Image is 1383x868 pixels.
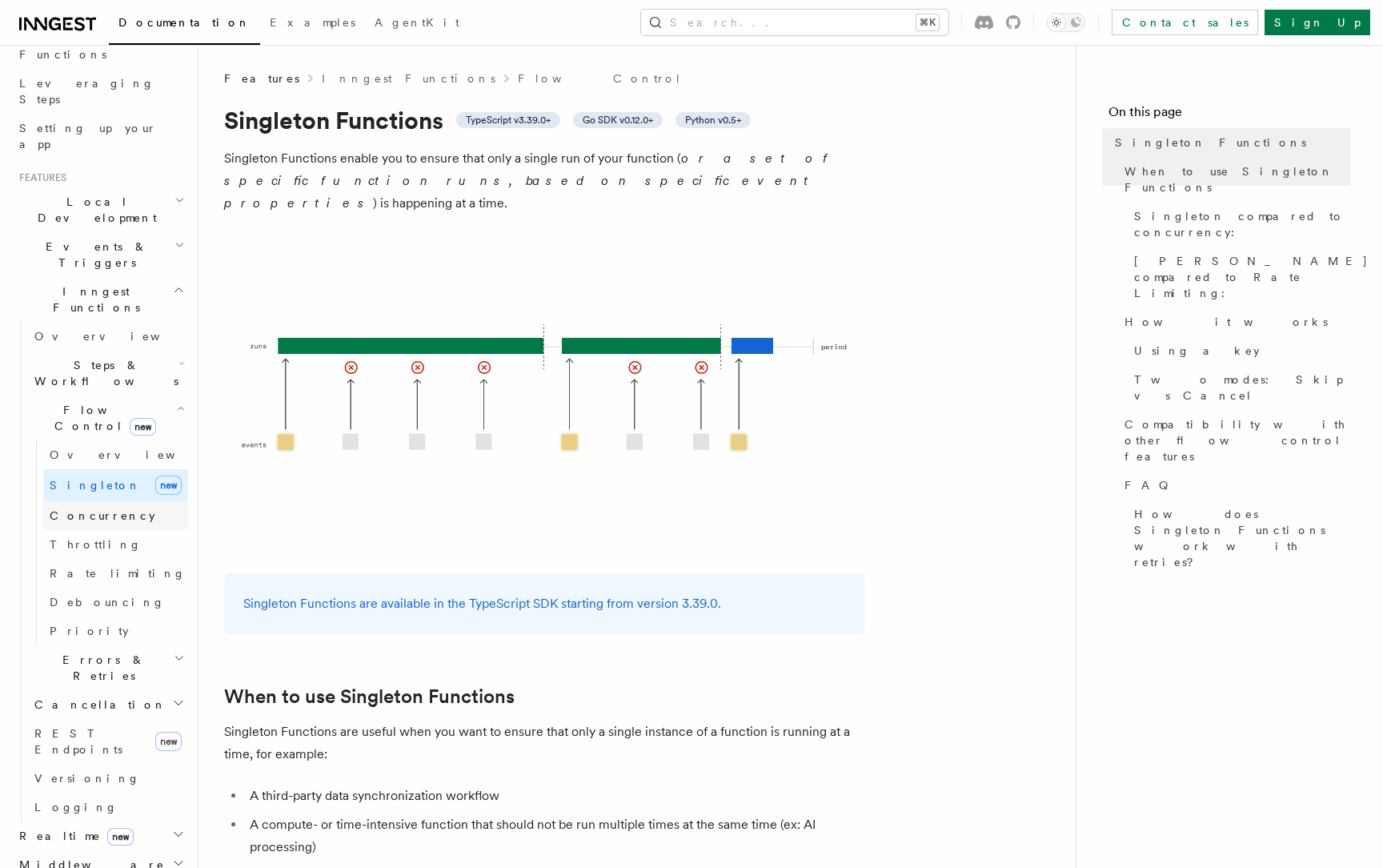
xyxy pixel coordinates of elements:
[28,357,178,389] span: Steps & Workflows
[50,509,155,522] span: Concurrency
[270,16,355,29] span: Examples
[13,322,188,822] div: Inngest Functions
[365,5,469,43] a: AgentKit
[28,719,188,764] a: REST Endpointsnew
[1134,208,1351,240] span: Singleton compared to concurrency:
[375,16,459,29] span: AgentKit
[107,828,134,846] span: new
[28,396,188,440] button: Flow Controlnew
[224,147,864,215] p: Singleton Functions enable you to ensure that only a single run of your function ( ) is happening...
[916,14,939,30] kbd: ⌘K
[245,814,864,858] li: A compute- or time-intensive function that should not be run multiple times at the same time (ex:...
[224,234,864,554] img: Singleton Functions only process one run at a time.
[641,10,948,35] button: Search...⌘K
[1047,13,1085,32] button: Toggle dark mode
[1265,10,1370,35] a: Sign Up
[13,232,188,277] button: Events & Triggers
[28,793,188,822] a: Logging
[1128,365,1351,410] a: Two modes: Skip vs Cancel
[28,402,176,434] span: Flow Control
[109,5,260,45] a: Documentation
[118,16,251,29] span: Documentation
[243,593,845,615] p: Singleton Functions are available in the TypeScript SDK starting from version 3.39.0.
[224,70,299,86] span: Features
[1134,372,1351,404] span: Two modes: Skip vs Cancel
[155,476,182,495] span: new
[1124,163,1351,195] span: When to use Singleton Functions
[19,122,157,151] span: Setting up your app
[34,330,199,343] span: Overview
[34,727,122,756] span: REST Endpoints
[28,440,188,645] div: Flow Controlnew
[1134,343,1260,359] span: Using a key
[43,440,188,469] a: Overview
[13,194,174,226] span: Local Development
[685,114,741,127] span: Python v0.5+
[50,479,141,492] span: Singleton
[50,625,129,637] span: Priority
[28,652,174,684] span: Errors & Retries
[518,70,682,86] a: Flow Control
[43,501,188,530] a: Concurrency
[43,469,188,501] a: Singletonnew
[1108,102,1351,128] h4: On this page
[322,70,495,86] a: Inngest Functions
[1128,336,1351,365] a: Using a key
[1112,10,1258,35] a: Contact sales
[13,828,134,844] span: Realtime
[224,106,864,135] h1: Singleton Functions
[583,114,653,127] span: Go SDK v0.12.0+
[50,567,186,580] span: Rate limiting
[43,530,188,559] a: Throttling
[1124,416,1351,464] span: Compatibility with other flow control features
[28,690,188,719] button: Cancellation
[1134,253,1369,301] span: [PERSON_NAME] compared to Rate Limiting:
[28,697,166,713] span: Cancellation
[13,277,188,322] button: Inngest Functions
[13,24,188,69] a: Your first Functions
[1124,314,1328,330] span: How it works
[43,617,188,645] a: Priority
[1128,247,1351,307] a: [PERSON_NAME] compared to Rate Limiting:
[13,283,173,315] span: Inngest Functions
[224,685,515,708] a: When to use Singleton Functions
[130,418,156,436] span: new
[224,721,864,766] p: Singleton Functions are useful when you want to ensure that only a single instance of a function ...
[1124,477,1177,493] span: FAQ
[224,151,835,211] em: or a set of specific function runs, based on specific event properties
[28,645,188,690] button: Errors & Retries
[13,114,188,159] a: Setting up your app
[245,785,864,807] li: A third-party data synchronization workflow
[1118,157,1351,202] a: When to use Singleton Functions
[28,322,188,351] a: Overview
[1108,128,1351,157] a: Singleton Functions
[466,114,551,127] span: TypeScript v3.39.0+
[13,822,188,850] button: Realtimenew
[1128,202,1351,247] a: Singleton compared to concurrency:
[260,5,365,43] a: Examples
[1115,135,1306,151] span: Singleton Functions
[50,596,165,609] span: Debouncing
[43,559,188,588] a: Rate limiting
[1128,500,1351,577] a: How does Singleton Functions work with retries?
[1134,506,1351,570] span: How does Singleton Functions work with retries?
[13,187,188,232] button: Local Development
[50,448,214,461] span: Overview
[13,239,174,271] span: Events & Triggers
[19,77,154,106] span: Leveraging Steps
[43,588,188,617] a: Debouncing
[1118,307,1351,336] a: How it works
[34,801,118,814] span: Logging
[1118,471,1351,500] a: FAQ
[1118,410,1351,471] a: Compatibility with other flow control features
[155,732,182,751] span: new
[28,351,188,396] button: Steps & Workflows
[13,171,66,184] span: Features
[34,772,140,785] span: Versioning
[28,764,188,793] a: Versioning
[50,538,142,551] span: Throttling
[13,69,188,114] a: Leveraging Steps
